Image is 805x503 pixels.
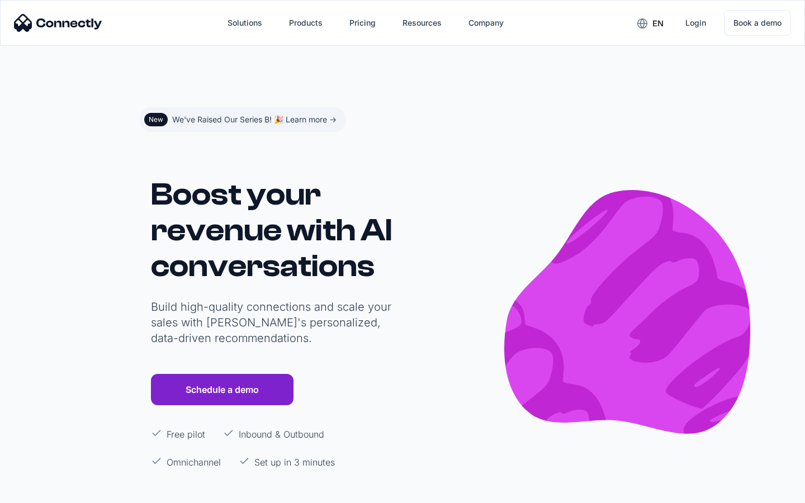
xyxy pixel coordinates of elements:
[340,10,385,36] a: Pricing
[289,15,323,31] div: Products
[724,10,791,36] a: Book a demo
[349,15,376,31] div: Pricing
[167,455,221,469] p: Omnichannel
[22,483,67,499] ul: Language list
[676,10,715,36] a: Login
[151,299,397,346] p: Build high-quality connections and scale your sales with [PERSON_NAME]'s personalized, data-drive...
[172,112,337,127] div: We've Raised Our Series B! 🎉 Learn more ->
[402,15,442,31] div: Resources
[254,455,335,469] p: Set up in 3 minutes
[151,177,397,284] h1: Boost your revenue with AI conversations
[11,482,67,499] aside: Language selected: English
[685,15,706,31] div: Login
[140,107,345,132] a: NewWe've Raised Our Series B! 🎉 Learn more ->
[239,428,324,441] p: Inbound & Outbound
[468,15,504,31] div: Company
[167,428,205,441] p: Free pilot
[652,16,664,31] div: en
[228,15,262,31] div: Solutions
[14,14,102,32] img: Connectly Logo
[149,115,163,124] div: New
[151,374,293,405] a: Schedule a demo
